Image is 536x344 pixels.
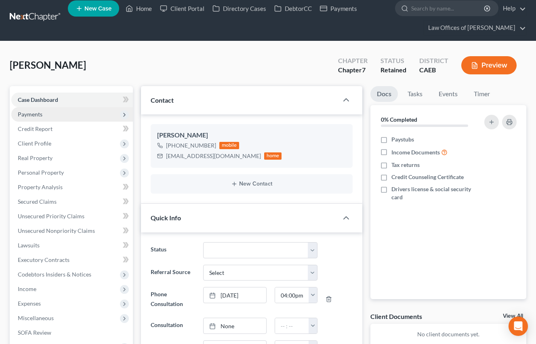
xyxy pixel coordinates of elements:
[370,312,422,321] div: Client Documents
[432,86,464,102] a: Events
[157,181,346,187] button: New Contact
[18,285,36,292] span: Income
[419,65,448,75] div: CAEB
[84,6,111,12] span: New Case
[391,135,414,144] span: Paystubs
[147,265,199,281] label: Referral Source
[424,21,526,35] a: Law Offices of [PERSON_NAME]
[338,65,368,75] div: Chapter
[18,300,41,307] span: Expenses
[11,122,133,136] a: Credit Report
[11,325,133,340] a: SOFA Review
[275,287,309,303] input: -- : --
[503,313,523,319] a: View All
[401,86,429,102] a: Tasks
[316,1,361,16] a: Payments
[391,148,440,156] span: Income Documents
[391,173,464,181] span: Credit Counseling Certificate
[18,213,84,219] span: Unsecured Priority Claims
[411,1,485,16] input: Search by name...
[419,56,448,65] div: District
[11,180,133,194] a: Property Analysis
[338,56,368,65] div: Chapter
[151,96,174,104] span: Contact
[147,242,199,258] label: Status
[18,184,63,190] span: Property Analysis
[204,318,266,333] a: None
[18,227,95,234] span: Unsecured Nonpriority Claims
[156,1,208,16] a: Client Portal
[151,214,181,222] span: Quick Info
[122,1,156,16] a: Home
[362,66,366,74] span: 7
[264,152,282,160] div: home
[11,253,133,267] a: Executory Contracts
[147,287,199,311] label: Phone Consultation
[166,141,216,150] div: [PHONE_NUMBER]
[18,198,57,205] span: Secured Claims
[391,161,420,169] span: Tax returns
[10,59,86,71] span: [PERSON_NAME]
[204,287,266,303] a: [DATE]
[18,111,42,118] span: Payments
[18,125,53,132] span: Credit Report
[18,256,69,263] span: Executory Contracts
[18,154,53,161] span: Real Property
[275,318,309,333] input: -- : --
[377,330,520,338] p: No client documents yet.
[391,185,480,201] span: Drivers license & social security card
[157,131,346,140] div: [PERSON_NAME]
[18,140,51,147] span: Client Profile
[11,224,133,238] a: Unsecured Nonpriority Claims
[499,1,526,16] a: Help
[467,86,496,102] a: Timer
[18,271,91,278] span: Codebtors Insiders & Notices
[461,56,517,74] button: Preview
[270,1,316,16] a: DebtorCC
[219,142,240,149] div: mobile
[18,96,58,103] span: Case Dashboard
[11,93,133,107] a: Case Dashboard
[11,194,133,209] a: Secured Claims
[18,242,40,249] span: Lawsuits
[381,116,417,123] strong: 0% Completed
[147,318,199,334] label: Consultation
[166,152,261,160] div: [EMAIL_ADDRESS][DOMAIN_NAME]
[11,209,133,224] a: Unsecured Priority Claims
[509,317,528,336] div: Open Intercom Messenger
[18,169,64,176] span: Personal Property
[11,238,133,253] a: Lawsuits
[380,65,406,75] div: Retained
[380,56,406,65] div: Status
[208,1,270,16] a: Directory Cases
[18,314,54,321] span: Miscellaneous
[370,86,398,102] a: Docs
[18,329,51,336] span: SOFA Review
